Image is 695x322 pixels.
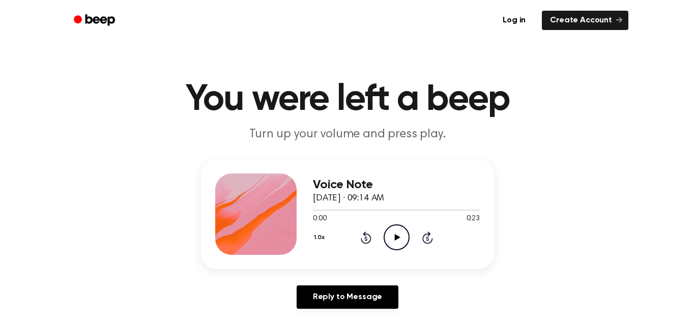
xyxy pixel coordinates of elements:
[313,194,384,203] span: [DATE] · 09:14 AM
[297,285,398,309] a: Reply to Message
[542,11,628,30] a: Create Account
[467,214,480,224] span: 0:23
[313,214,326,224] span: 0:00
[493,9,536,32] a: Log in
[152,126,543,143] p: Turn up your volume and press play.
[67,11,124,31] a: Beep
[313,178,480,192] h3: Voice Note
[313,229,328,246] button: 1.0x
[87,81,608,118] h1: You were left a beep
